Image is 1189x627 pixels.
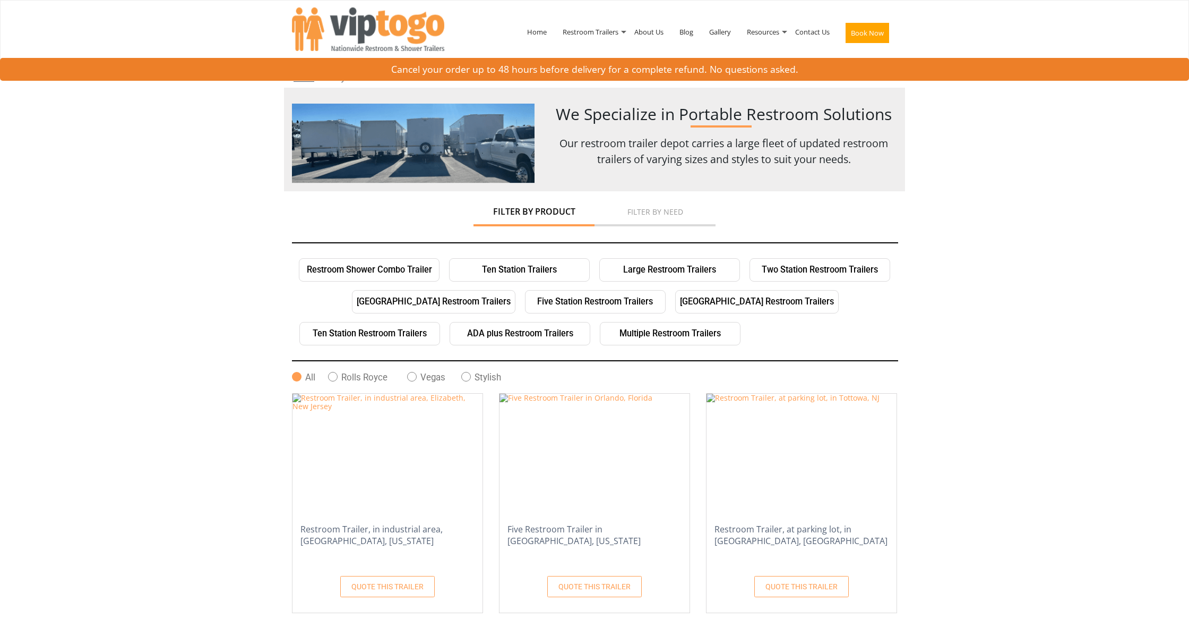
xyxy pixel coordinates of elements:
a: [GEOGRAPHIC_DATA] Restroom Trailers [352,290,515,313]
h4: Restroom Trailer, at parking lot, in [GEOGRAPHIC_DATA], [GEOGRAPHIC_DATA] [706,521,897,561]
a: Five Restroom Trailer in Orlando, Florida [499,449,652,459]
a: QUOTE THIS TRAILER [547,576,642,597]
img: VIPTOGO [292,7,444,51]
img: trailer-images.png [292,104,535,183]
a: ADA plus Restroom Trailers [450,322,590,345]
a: Home [294,73,314,83]
a: Filter by Need [594,202,716,216]
a: Two Station Restroom Trailers [749,258,890,282]
a: Ten Station Restroom Trailers [299,322,440,345]
button: Live Chat [1147,584,1189,627]
a: [GEOGRAPHIC_DATA] Restroom Trailers [675,290,839,313]
a: Multiple Restroom Trailers [600,322,740,345]
a: QUOTE THIS TRAILER [340,576,435,597]
a: Home [519,4,555,60]
a: Filter by Product [473,202,594,216]
a: Gallery [701,4,739,60]
a: Restroom Trailer, in industrial area, Elizabeth, New Jersey [292,449,483,459]
a: Book Now [838,4,897,66]
a: Five Station Restroom Trailers [525,290,666,313]
a: Restroom Shower Combo Trailer [299,258,440,282]
a: Contact Us [787,4,838,60]
h4: Restroom Trailer, in industrial area, [GEOGRAPHIC_DATA], [US_STATE] [292,521,483,561]
a: Restroom Trailer, at parking lot, in Tottowa, NJ [706,449,880,459]
img: Five Restroom Trailer in Orlando, Florida [499,394,652,516]
a: Resources [739,4,787,60]
h4: Five Restroom Trailer in [GEOGRAPHIC_DATA], [US_STATE] [499,521,690,561]
img: Restroom Trailer, at parking lot, in Tottowa, NJ [706,394,880,516]
a: Large Restroom Trailers [599,258,740,282]
label: Vegas [407,372,462,383]
a: About Us [626,4,671,60]
p: Our restroom trailer depot carries a large fleet of updated restroom trailers of varying sizes an... [551,135,898,167]
button: Book Now [846,23,889,43]
a: Restroom Trailers [555,4,626,60]
img: Restroom Trailer, in industrial area, Elizabeth, New Jersey [292,394,483,516]
label: Rolls Royce [328,372,407,383]
label: All [292,372,328,383]
a: QUOTE THIS TRAILER [754,576,849,597]
a: Blog [671,4,701,60]
a: Ten Station Trailers [449,258,590,282]
label: Stylish [461,372,522,383]
h1: We Specialize in Portable Restroom Solutions [551,104,898,125]
a: Gallery [320,73,345,83]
